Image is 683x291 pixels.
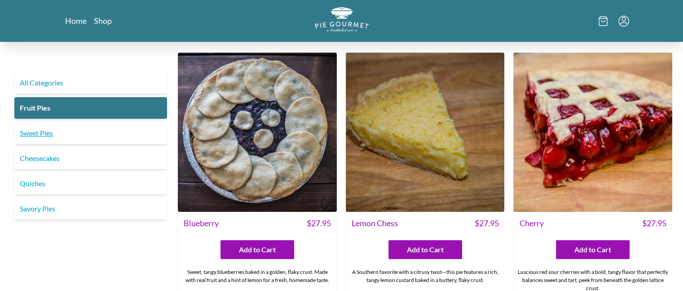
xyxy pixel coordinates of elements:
a: Shop [94,15,112,26]
span: Cherry [519,217,543,229]
span: Add to Cart [239,244,276,255]
button: Menu [618,16,629,27]
img: Cherry [513,53,672,212]
button: Add to Cart [388,240,462,259]
span: Add to Cart [574,244,611,255]
a: Cheesecakes [14,148,167,169]
a: Sweet Pies [14,122,167,144]
img: Blueberry [178,53,337,212]
a: Quiches [14,173,167,194]
a: Savory Pies [14,198,167,219]
a: All Categories [14,72,167,94]
a: Home [65,15,87,26]
button: Add to Cart [556,240,630,259]
span: Add to Cart [407,244,444,255]
span: Blueberry [184,217,219,229]
img: Lemon Chess [346,53,505,212]
span: $ 27.95 [307,217,331,229]
span: Lemon Chess [352,217,398,229]
a: Fruit Pies [14,97,167,119]
img: logo [315,7,369,32]
span: $ 27.95 [642,217,666,229]
a: Logo [315,7,369,35]
button: Add to Cart [220,240,294,259]
span: $ 27.95 [474,217,498,229]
